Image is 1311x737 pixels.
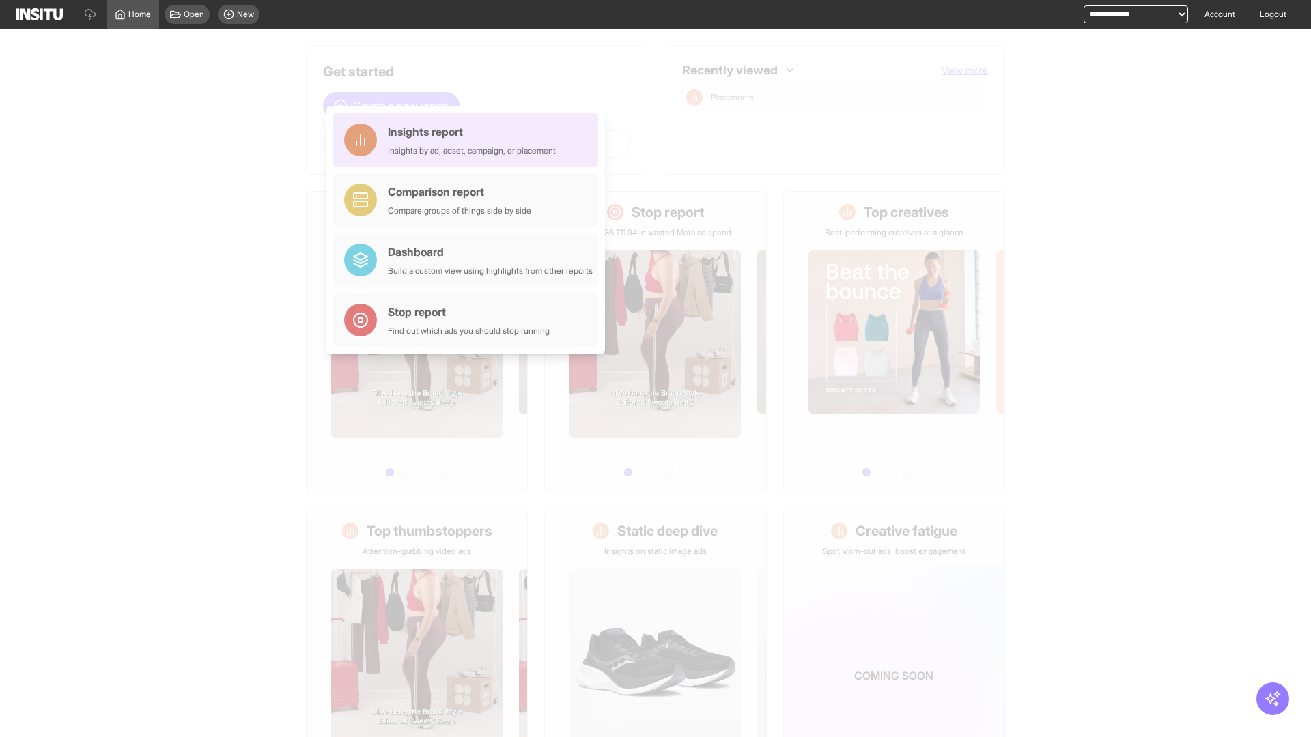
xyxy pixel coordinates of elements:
[128,9,151,20] span: Home
[388,244,593,260] div: Dashboard
[16,8,63,20] img: Logo
[388,145,556,156] div: Insights by ad, adset, campaign, or placement
[388,326,550,336] div: Find out which ads you should stop running
[184,9,204,20] span: Open
[388,265,593,276] div: Build a custom view using highlights from other reports
[237,9,254,20] span: New
[388,304,550,320] div: Stop report
[388,184,531,200] div: Comparison report
[388,124,556,140] div: Insights report
[388,205,531,216] div: Compare groups of things side by side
